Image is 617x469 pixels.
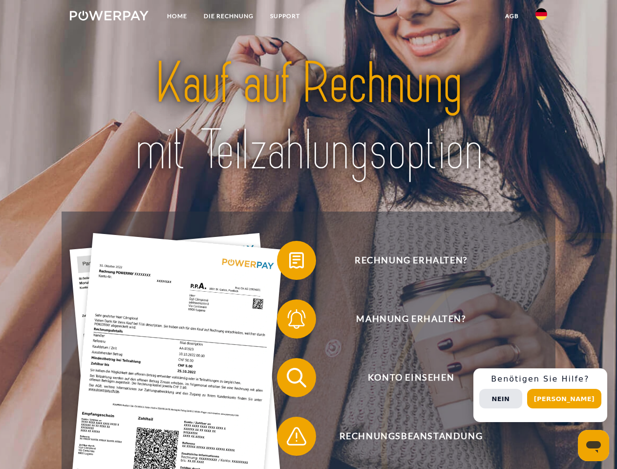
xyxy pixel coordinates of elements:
a: DIE RECHNUNG [195,7,262,25]
div: Schnellhilfe [473,368,607,422]
button: Rechnungsbeanstandung [277,417,531,456]
span: Mahnung erhalten? [291,299,531,339]
img: qb_bill.svg [284,248,309,273]
a: agb [497,7,527,25]
span: Rechnungsbeanstandung [291,417,531,456]
img: title-powerpay_de.svg [93,47,524,187]
span: Rechnung erhalten? [291,241,531,280]
iframe: Schaltfläche zum Öffnen des Messaging-Fensters [578,430,609,461]
img: qb_bell.svg [284,307,309,331]
img: de [535,8,547,20]
img: logo-powerpay-white.svg [70,11,149,21]
span: Konto einsehen [291,358,531,397]
h3: Benötigen Sie Hilfe? [479,374,601,384]
button: Konto einsehen [277,358,531,397]
img: qb_warning.svg [284,424,309,448]
button: Rechnung erhalten? [277,241,531,280]
img: qb_search.svg [284,365,309,390]
button: Nein [479,389,522,408]
a: Home [159,7,195,25]
a: SUPPORT [262,7,308,25]
button: [PERSON_NAME] [527,389,601,408]
button: Mahnung erhalten? [277,299,531,339]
